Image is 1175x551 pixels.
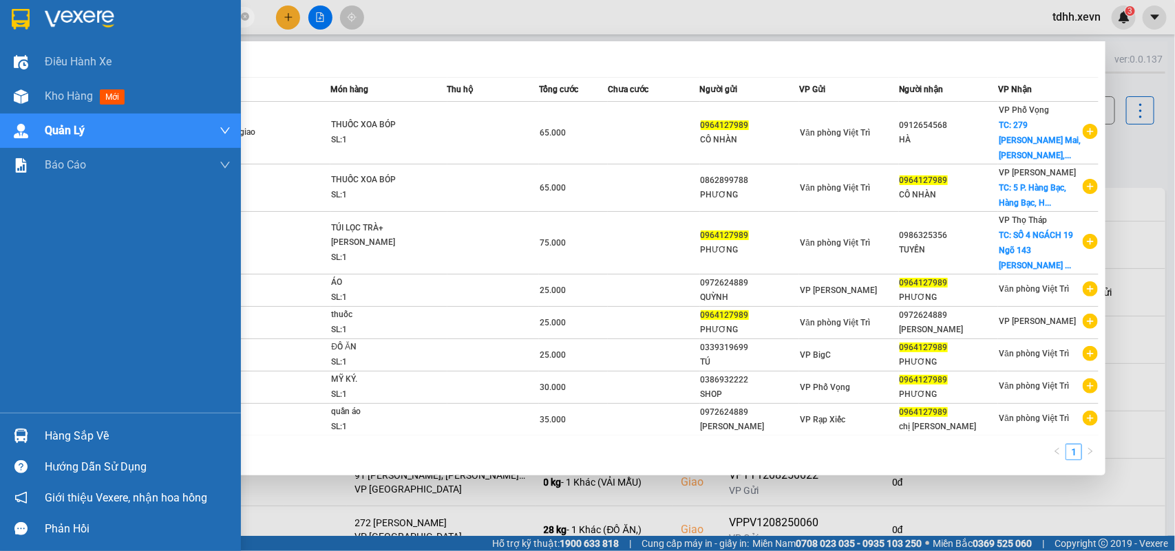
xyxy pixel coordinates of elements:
[14,89,28,104] img: warehouse-icon
[999,168,1076,177] span: VP [PERSON_NAME]
[241,11,249,24] span: close-circle
[1083,179,1098,194] span: plus-circle
[701,323,799,337] div: PHƯƠNG
[331,340,434,355] div: ĐỒ ĂN
[701,310,749,320] span: 0964127989
[45,122,85,139] span: Quản Lý
[45,519,231,539] div: Phản hồi
[540,183,566,193] span: 65.000
[900,175,948,185] span: 0964127989
[701,133,799,147] div: CÔ NHÀN
[331,173,434,188] div: THUỐC XOA BÓP
[331,188,434,203] div: SL: 1
[999,230,1073,270] span: TC: SỐ 4 NGÁCH 19 Ngõ 143 [PERSON_NAME] ...
[14,158,28,173] img: solution-icon
[999,183,1066,208] span: TC: 5 P. Hàng Bạc, Hàng Bạc, H...
[999,349,1069,358] span: Văn phòng Việt Trì
[14,522,28,535] span: message
[800,350,831,360] span: VP BigC
[45,53,112,70] span: Điều hành xe
[900,188,998,202] div: CÔ NHÀN
[799,85,825,94] span: VP Gửi
[1083,346,1098,361] span: plus-circle
[331,133,434,148] div: SL: 1
[100,89,125,105] span: mới
[999,316,1076,326] span: VP [PERSON_NAME]
[540,318,566,327] span: 25.000
[900,375,948,385] span: 0964127989
[14,55,28,69] img: warehouse-icon
[701,290,799,305] div: QUỲNH
[900,343,948,352] span: 0964127989
[14,491,28,504] span: notification
[14,460,28,473] span: question-circle
[900,355,998,369] div: PHƯƠNG
[998,85,1032,94] span: VP Nhận
[701,341,799,355] div: 0339319699
[331,290,434,305] div: SL: 1
[1083,124,1098,139] span: plus-circle
[800,382,850,392] span: VP Phố Vọng
[45,89,93,102] span: Kho hàng
[900,387,998,402] div: PHƯƠNG
[701,405,799,420] div: 0972624889
[331,221,434,250] div: TÚI LỌC TRÀ+[PERSON_NAME]
[701,243,799,257] div: PHƯƠNG
[999,284,1069,294] span: Văn phòng Việt Trì
[999,381,1069,391] span: Văn phòng Việt Trì
[900,323,998,337] div: [PERSON_NAME]
[1049,444,1066,460] li: Previous Page
[331,420,434,435] div: SL: 1
[540,415,566,424] span: 35.000
[540,285,566,295] span: 25.000
[1053,447,1061,455] span: left
[999,120,1081,160] span: TC: 279 [PERSON_NAME] Mai, [PERSON_NAME],...
[1083,234,1098,249] span: plus-circle
[900,133,998,147] div: HÀ
[1066,444,1081,460] a: 1
[800,318,870,327] span: Văn phòng Việt Trì
[800,285,877,295] span: VP [PERSON_NAME]
[331,118,434,133] div: THUỐC XOA BÓP
[1082,444,1099,460] button: right
[331,307,434,323] div: thuốc
[800,415,845,424] span: VP Rạp Xiếc
[14,124,28,138] img: warehouse-icon
[331,275,434,290] div: ÁO
[241,12,249,21] span: close-circle
[539,85,578,94] span: Tổng cước
[330,85,368,94] span: Món hàng
[900,118,998,133] div: 0912654568
[1083,314,1098,329] span: plus-circle
[800,183,870,193] span: Văn phòng Việt Trì
[45,457,231,477] div: Hướng dẫn sử dụng
[1086,447,1094,455] span: right
[540,128,566,138] span: 65.000
[540,382,566,392] span: 30.000
[900,420,998,434] div: chị [PERSON_NAME]
[45,489,207,506] span: Giới thiệu Vexere, nhận hoa hồng
[1083,378,1098,393] span: plus-circle
[701,120,749,130] span: 0964127989
[701,230,749,240] span: 0964127989
[701,173,799,188] div: 0862899788
[331,404,434,420] div: quần áo
[331,372,434,387] div: MỸ KÝ.
[220,160,231,171] span: down
[800,128,870,138] span: Văn phòng Việt Trì
[701,373,799,387] div: 0386932222
[1066,444,1082,460] li: 1
[608,85,648,94] span: Chưa cước
[999,413,1069,423] span: Văn phòng Việt Trì
[331,323,434,338] div: SL: 1
[12,9,30,30] img: logo-vxr
[540,350,566,360] span: 25.000
[1082,444,1099,460] li: Next Page
[900,308,998,323] div: 0972624889
[701,420,799,434] div: [PERSON_NAME]
[45,156,86,173] span: Báo cáo
[800,238,870,248] span: Văn phòng Việt Trì
[447,85,474,94] span: Thu hộ
[701,355,799,369] div: TÚ
[701,188,799,202] div: PHƯƠNG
